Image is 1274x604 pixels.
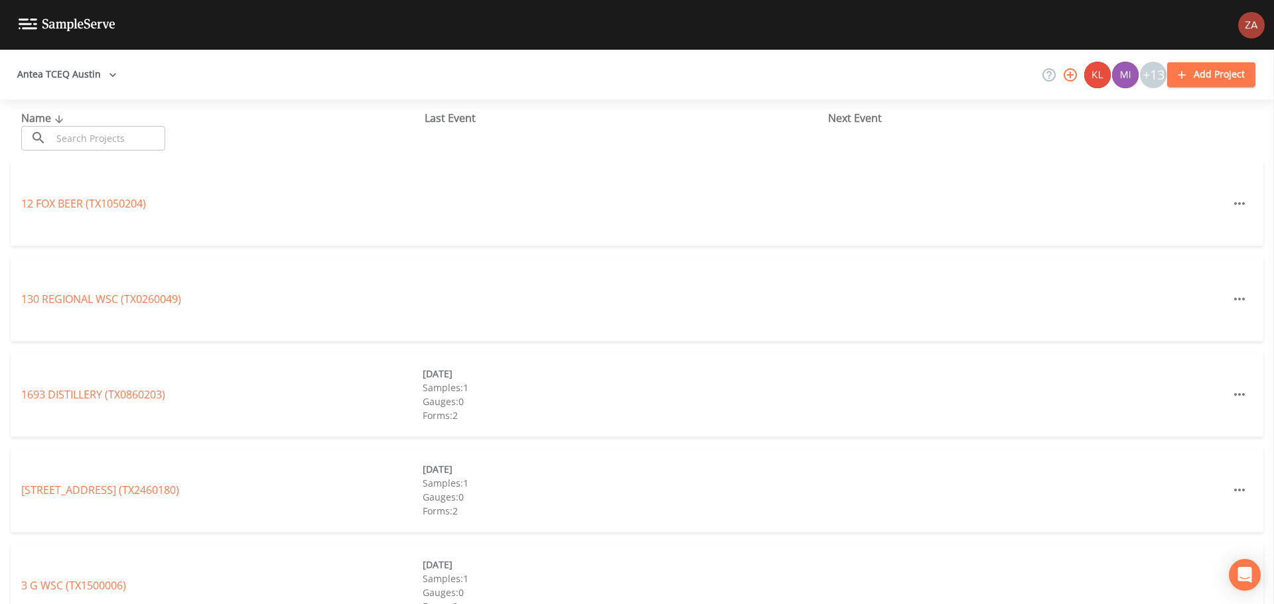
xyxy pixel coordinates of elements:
div: Open Intercom Messenger [1229,559,1261,591]
div: Miriaha Caddie [1111,62,1139,88]
a: 130 REGIONAL WSC (TX0260049) [21,292,181,306]
img: 9c4450d90d3b8045b2e5fa62e4f92659 [1084,62,1111,88]
button: Antea TCEQ Austin [12,62,122,87]
div: Last Event [425,110,828,126]
div: Gauges: 0 [423,585,824,599]
div: [DATE] [423,367,824,381]
img: logo [19,19,115,31]
div: Forms: 2 [423,408,824,422]
div: +13 [1140,62,1167,88]
span: Name [21,111,67,125]
a: 12 FOX BEER (TX1050204) [21,196,146,211]
img: ce2de1a43693809d2723ae48c4cbbdb0 [1238,12,1265,38]
div: Samples: 1 [423,572,824,585]
div: Samples: 1 [423,381,824,394]
div: [DATE] [423,462,824,476]
div: Gauges: 0 [423,394,824,408]
div: Forms: 2 [423,504,824,518]
a: 1693 DISTILLERY (TX0860203) [21,387,165,402]
div: Gauges: 0 [423,490,824,504]
img: a1ea4ff7c53760f38bef77ef7c6649bf [1112,62,1139,88]
div: [DATE] [423,558,824,572]
div: Kler Teran [1084,62,1111,88]
div: Next Event [828,110,1232,126]
div: Samples: 1 [423,476,824,490]
a: [STREET_ADDRESS] (TX2460180) [21,483,179,497]
input: Search Projects [52,126,165,151]
button: Add Project [1167,62,1255,87]
a: 3 G WSC (TX1500006) [21,578,126,593]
